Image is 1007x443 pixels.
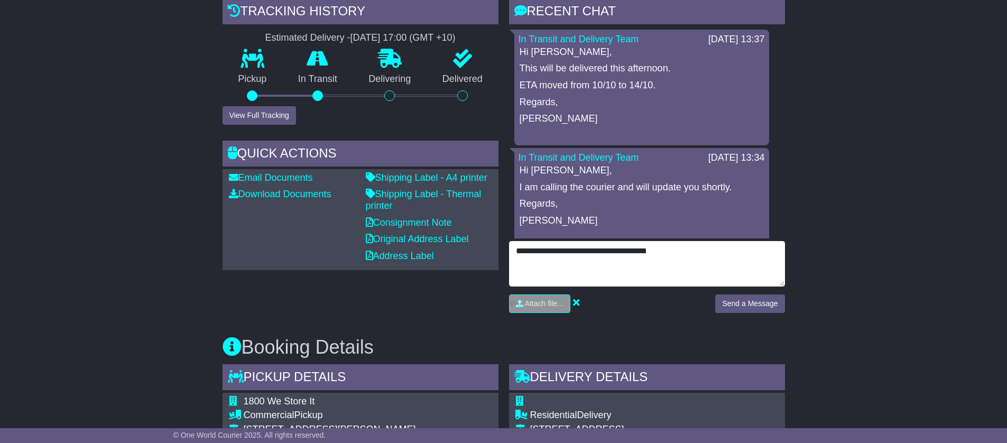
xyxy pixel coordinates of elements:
p: In Transit [282,73,353,85]
p: Pickup [223,73,283,85]
div: Estimated Delivery - [223,32,498,44]
a: In Transit and Delivery Team [519,34,639,44]
span: © One World Courier 2025. All rights reserved. [173,431,326,439]
p: Hi [PERSON_NAME], [520,165,764,177]
p: This will be delivered this afternoon. [520,63,764,75]
p: [PERSON_NAME] [520,215,764,227]
a: Consignment Note [366,217,452,228]
div: Delivery Details [509,364,785,393]
p: I am calling the courier and will update you shortly. [520,182,764,193]
div: [DATE] 13:37 [708,34,765,45]
a: Shipping Label - Thermal printer [366,189,482,211]
a: Original Address Label [366,234,469,244]
a: Email Documents [229,172,313,183]
a: Address Label [366,251,434,261]
span: Commercial [244,410,294,420]
span: Residential [530,410,577,420]
p: [PERSON_NAME] [520,113,764,125]
button: Send a Message [715,294,784,313]
p: Delivering [353,73,427,85]
span: 1800 We Store It [244,396,315,407]
div: [STREET_ADDRESS][PERSON_NAME] [244,424,447,436]
p: Regards, [520,97,764,108]
div: [DATE] 13:34 [708,152,765,164]
p: Delivered [427,73,498,85]
h3: Booking Details [223,337,785,358]
p: ETA moved from 10/10 to 14/10. [520,80,764,91]
div: Delivery [530,410,734,421]
a: Shipping Label - A4 printer [366,172,487,183]
div: [DATE] 17:00 (GMT +10) [350,32,456,44]
a: In Transit and Delivery Team [519,152,639,163]
div: Pickup Details [223,364,498,393]
p: Hi [PERSON_NAME], [520,47,764,58]
div: Pickup [244,410,447,421]
div: [STREET_ADDRESS] [530,424,734,436]
p: Regards, [520,198,764,210]
button: View Full Tracking [223,106,296,125]
div: Quick Actions [223,141,498,169]
a: Download Documents [229,189,331,199]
